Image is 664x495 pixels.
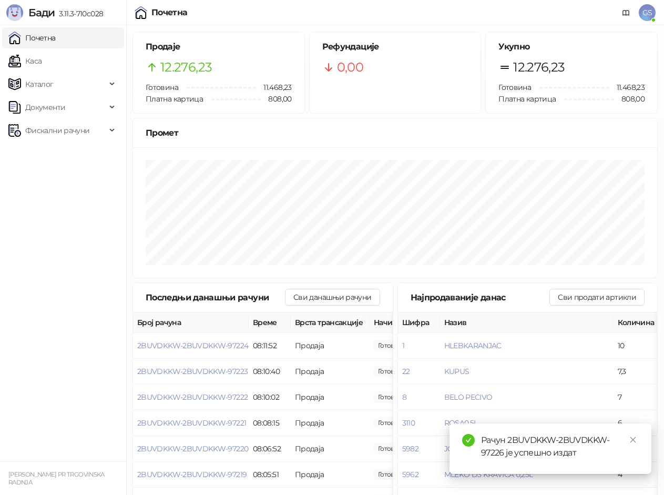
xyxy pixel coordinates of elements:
button: HLEBKARANJAC [444,341,502,350]
span: Платна картица [146,94,203,104]
button: 5982 [402,444,418,453]
td: 6 [614,410,661,436]
div: Почетна [151,8,188,17]
th: Количина [614,312,661,333]
button: 2BUVDKKW-2BUVDKKW-97223 [137,367,248,376]
span: 3.11.3-710c028 [55,9,103,18]
div: Рачун 2BUVDKKW-2BUVDKKW-97226 је успешно издат [481,434,639,459]
div: Промет [146,126,645,139]
button: JOGURT kravica 2,8% 250g imlek [444,444,555,453]
div: Најпродаваније данас [411,291,550,304]
a: Каса [8,50,42,72]
span: Готовина [146,83,178,92]
span: GS [639,4,656,21]
span: Платна картица [498,94,556,104]
span: 12.276,23 [513,57,565,77]
td: Продаја [291,385,370,410]
span: Фискални рачуни [25,120,89,141]
button: 2BUVDKKW-2BUVDKKW-97221 [137,418,246,428]
td: Продаја [291,359,370,385]
td: 08:06:52 [249,436,291,462]
td: 7 [614,385,661,410]
h5: Укупно [498,41,645,53]
th: Време [249,312,291,333]
span: 323,24 [374,417,410,429]
span: 2.825,34 [374,391,410,403]
small: [PERSON_NAME] PR TRGOVINSKA RADNJA [8,471,105,486]
button: 2BUVDKKW-2BUVDKKW-97222 [137,392,248,402]
td: Продаја [291,410,370,436]
span: Каталог [25,74,54,95]
button: 2BUVDKKW-2BUVDKKW-97219 [137,470,247,479]
button: Сви данашњи рачуни [285,289,380,306]
td: 08:08:15 [249,410,291,436]
button: 8 [402,392,406,402]
td: 7,3 [614,359,661,385]
td: Продаја [291,436,370,462]
span: 420,00 [374,443,410,454]
td: 08:10:02 [249,385,291,410]
td: 10 [614,333,661,359]
a: Документација [618,4,635,21]
button: 2BUVDKKW-2BUVDKKW-97224 [137,341,248,350]
th: Врста трансакције [291,312,370,333]
span: 808,00 [614,93,645,105]
span: close [629,436,637,443]
span: 11.468,23 [609,82,645,93]
button: 3110 [402,418,415,428]
td: 08:10:40 [249,359,291,385]
th: Шифра [398,312,440,333]
a: Почетна [8,27,56,48]
h5: Продаје [146,41,292,53]
button: 2BUVDKKW-2BUVDKKW-97220 [137,444,248,453]
span: 155,00 [374,469,410,480]
td: Продаја [291,462,370,488]
button: KUPUS [444,367,469,376]
button: MLEKO D3 KRAVICA 0,25L [444,470,533,479]
span: 0,00 [337,57,363,77]
span: 11.468,23 [256,82,291,93]
button: 5962 [402,470,418,479]
th: Назив [440,312,614,333]
img: Logo [6,4,23,21]
span: 12.276,23 [160,57,212,77]
span: Документи [25,97,65,118]
td: 08:05:51 [249,462,291,488]
span: Бади [28,6,55,19]
th: Начини плаћања [370,312,475,333]
td: Продаја [291,333,370,359]
button: 1 [402,341,404,350]
span: 808,00 [261,93,291,105]
td: 08:11:52 [249,333,291,359]
span: 438,00 [374,340,410,351]
h5: Рефундације [322,41,468,53]
th: Број рачуна [133,312,249,333]
button: BELO PECIVO [444,392,493,402]
button: Сви продати артикли [549,289,645,306]
button: 22 [402,367,410,376]
div: Последњи данашњи рачуни [146,291,285,304]
span: Готовина [498,83,531,92]
span: check-circle [462,434,475,447]
button: ROSA0,5L [444,418,478,428]
a: Close [627,434,639,446]
span: 1.110,00 [374,366,410,377]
